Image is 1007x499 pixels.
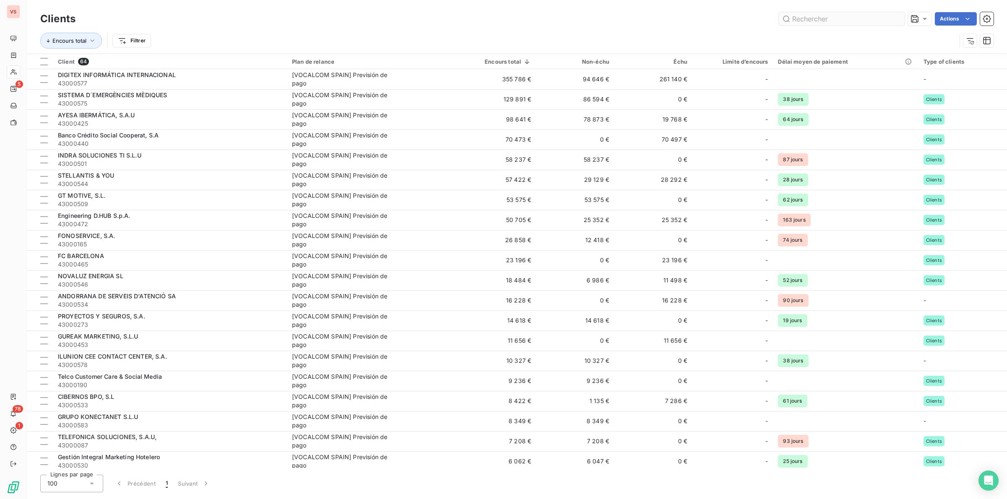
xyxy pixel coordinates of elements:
span: - [765,216,768,224]
div: [VOCALCOM SPAIN] Previsión de pago [292,232,397,248]
td: 23 196 € [614,250,692,270]
div: Délai moyen de paiement [778,58,913,65]
td: 58 237 € [536,150,614,170]
td: 261 140 € [614,69,692,89]
span: Clients [926,197,942,202]
td: 12 418 € [536,230,614,250]
span: - [765,296,768,305]
span: GRUPO KONECTANET S.L.U [58,413,138,420]
span: Clients [926,439,942,444]
td: 0 € [614,150,692,170]
td: 0 € [614,89,692,109]
span: 43000546 [58,280,282,289]
span: Clients [926,117,942,122]
span: Banco Crédito Social Cooperat, S.A [58,132,159,139]
span: 64 jours [778,113,808,126]
span: Clients [926,378,942,383]
td: 18 484 € [454,270,536,290]
td: 0 € [614,190,692,210]
span: - [765,316,768,325]
span: Telco Customer Care & Social Media [58,373,162,380]
span: Clients [926,217,942,222]
span: 25 jours [778,455,807,468]
span: 43000583 [58,421,282,429]
div: [VOCALCOM SPAIN] Previsión de pago [292,131,397,148]
span: 78 [13,405,23,413]
td: 1 135 € [536,391,614,411]
div: [VOCALCOM SPAIN] Previsión de pago [292,393,397,409]
button: 1 [161,475,173,492]
span: 163 jours [778,214,810,226]
td: 14 618 € [454,310,536,331]
span: - [765,155,768,164]
td: 0 € [614,371,692,391]
td: 9 236 € [454,371,536,391]
span: 43000544 [58,180,282,188]
h3: Clients [40,11,76,26]
td: 78 873 € [536,109,614,129]
td: 8 422 € [454,391,536,411]
span: - [765,377,768,385]
div: VS [7,5,20,18]
div: [VOCALCOM SPAIN] Previsión de pago [292,252,397,269]
span: Clients [926,338,942,343]
span: - [765,276,768,284]
td: 28 292 € [614,170,692,190]
span: 43000533 [58,401,282,409]
td: 0 € [614,230,692,250]
span: - [924,357,926,364]
div: Échu [619,58,687,65]
span: 52 jours [778,274,807,287]
div: [VOCALCOM SPAIN] Previsión de pago [292,413,397,429]
td: 7 208 € [536,431,614,451]
span: 64 [78,58,89,65]
td: 0 € [614,351,692,371]
td: 16 228 € [614,290,692,310]
td: 10 327 € [454,351,536,371]
span: ILUNION CEE CONTACT CENTER, S.A. [58,353,167,360]
span: 38 jours [778,354,808,367]
span: - [765,457,768,465]
span: 43000577 [58,79,282,88]
div: [VOCALCOM SPAIN] Previsión de pago [292,272,397,289]
span: - [765,357,768,365]
span: Clients [926,258,942,263]
span: 43000425 [58,119,282,128]
span: 100 [47,479,57,488]
span: 43000472 [58,220,282,228]
span: Clients [926,238,942,243]
td: 57 422 € [454,170,536,190]
span: Clients [926,398,942,403]
span: 43000465 [58,260,282,269]
td: 26 858 € [454,230,536,250]
div: Encours total [459,58,531,65]
span: 43000530 [58,461,282,470]
span: 62 jours [778,194,808,206]
span: - [924,417,926,424]
td: 7 286 € [614,391,692,411]
div: [VOCALCOM SPAIN] Previsión de pago [292,453,397,470]
td: 355 786 € [454,69,536,89]
div: [VOCALCOM SPAIN] Previsión de pago [292,191,397,208]
td: 6 062 € [454,451,536,471]
span: - [765,417,768,425]
span: - [765,397,768,405]
span: 43000440 [58,140,282,148]
div: [VOCALCOM SPAIN] Previsión de pago [292,71,397,88]
span: - [765,135,768,144]
td: 0 € [536,129,614,150]
span: INDRA SOLUCIONES TI S.L.U [58,152,141,159]
td: 11 656 € [454,331,536,351]
div: [VOCALCOM SPAIN] Previsión de pago [292,171,397,188]
td: 7 208 € [454,431,536,451]
span: 43000453 [58,341,282,349]
span: Gestión Integral Marketing Hotelero [58,453,160,460]
span: 38 jours [778,93,808,106]
button: Filtrer [112,34,151,47]
div: Non-échu [541,58,609,65]
span: 87 jours [778,153,808,166]
span: - [765,75,768,83]
button: Suivant [173,475,215,492]
div: [VOCALCOM SPAIN] Previsión de pago [292,312,397,329]
img: Logo LeanPay [7,481,20,494]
